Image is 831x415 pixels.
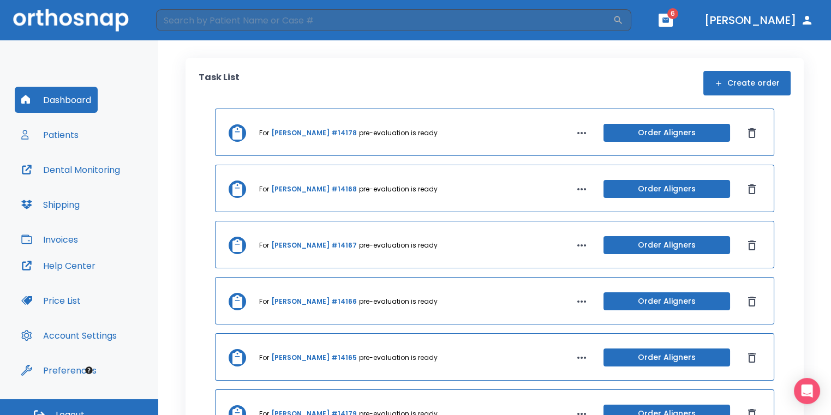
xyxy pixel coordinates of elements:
button: Account Settings [15,322,123,348]
button: Help Center [15,252,102,279]
a: [PERSON_NAME] #14165 [271,353,357,363]
p: pre-evaluation is ready [359,240,438,250]
button: Order Aligners [603,124,730,142]
button: Order Aligners [603,236,730,254]
a: [PERSON_NAME] #14178 [271,128,357,138]
p: For [259,128,269,138]
button: Create order [703,71,791,95]
p: For [259,240,269,250]
p: Task List [199,71,240,95]
button: Order Aligners [603,180,730,198]
button: Dismiss [743,181,761,198]
img: Orthosnap [13,9,129,31]
button: Preferences [15,357,103,383]
a: [PERSON_NAME] #14167 [271,240,357,250]
p: pre-evaluation is ready [359,128,438,138]
p: For [259,353,269,363]
button: Dental Monitoring [15,157,127,183]
div: Open Intercom Messenger [794,378,820,404]
button: Dismiss [743,349,761,366]
p: For [259,297,269,306]
button: Order Aligners [603,348,730,366]
button: Dismiss [743,293,761,310]
button: Dashboard [15,87,98,113]
button: Price List [15,287,87,314]
button: Dismiss [743,237,761,254]
button: [PERSON_NAME] [700,10,818,30]
p: pre-evaluation is ready [359,184,438,194]
span: 6 [667,8,678,19]
a: [PERSON_NAME] #14168 [271,184,357,194]
button: Patients [15,122,85,148]
button: Invoices [15,226,85,252]
p: pre-evaluation is ready [359,297,438,306]
button: Order Aligners [603,292,730,310]
button: Shipping [15,191,86,218]
p: For [259,184,269,194]
p: pre-evaluation is ready [359,353,438,363]
button: Dismiss [743,124,761,142]
input: Search by Patient Name or Case # [156,9,613,31]
div: Tooltip anchor [84,365,94,375]
a: [PERSON_NAME] #14166 [271,297,357,306]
